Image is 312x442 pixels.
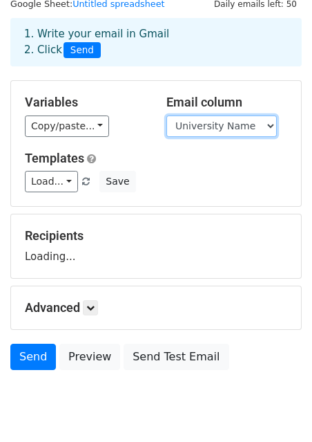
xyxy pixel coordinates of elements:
a: Templates [25,151,84,165]
h5: Variables [25,95,146,110]
a: Copy/paste... [25,116,109,137]
span: Send [64,42,101,59]
a: Send [10,344,56,370]
div: 1. Write your email in Gmail 2. Click [14,26,298,58]
a: Send Test Email [124,344,228,370]
div: Loading... [25,228,287,264]
h5: Email column [166,95,287,110]
a: Load... [25,171,78,192]
h5: Advanced [25,300,287,315]
a: Preview [59,344,120,370]
h5: Recipients [25,228,287,243]
button: Save [99,171,135,192]
iframe: Chat Widget [243,376,312,442]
